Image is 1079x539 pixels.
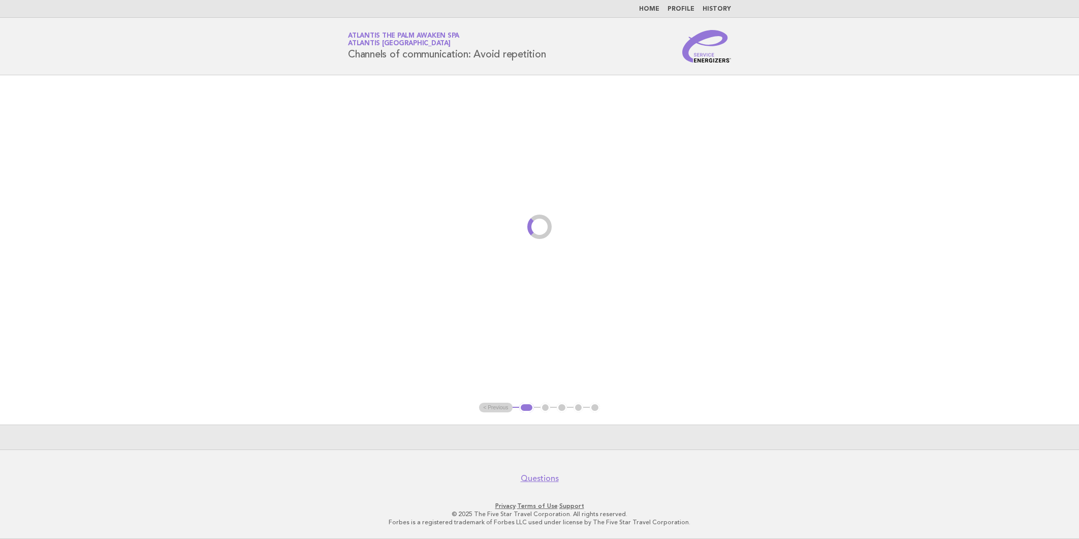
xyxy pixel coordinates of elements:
a: History [703,6,731,12]
a: Terms of Use [517,502,558,510]
a: Privacy [495,502,516,510]
p: Forbes is a registered trademark of Forbes LLC used under license by The Five Star Travel Corpora... [229,518,850,526]
p: · · [229,502,850,510]
a: Questions [521,473,559,484]
a: Atlantis The Palm Awaken SpaAtlantis [GEOGRAPHIC_DATA] [348,33,459,47]
img: Service Energizers [682,30,731,63]
h1: Channels of communication: Avoid repetition [348,33,546,59]
span: Atlantis [GEOGRAPHIC_DATA] [348,41,451,47]
a: Profile [668,6,694,12]
p: © 2025 The Five Star Travel Corporation. All rights reserved. [229,510,850,518]
a: Support [559,502,584,510]
a: Home [639,6,659,12]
